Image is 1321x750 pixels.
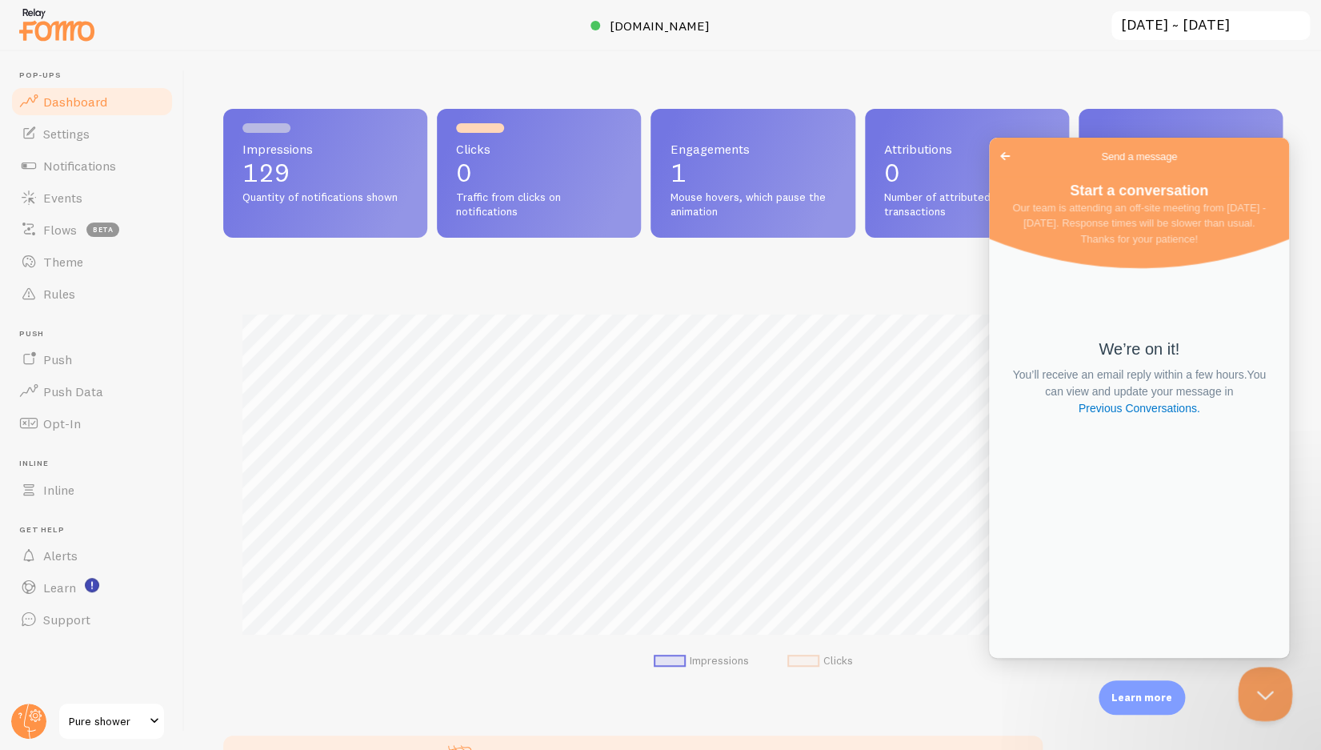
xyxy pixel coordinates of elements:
[10,407,174,439] a: Opt-In
[10,278,174,310] a: Rules
[58,702,166,740] a: Pure shower
[1111,690,1172,705] p: Learn more
[19,525,174,535] span: Get Help
[456,191,622,219] span: Traffic from clicks on notifications
[43,482,74,498] span: Inline
[242,160,408,186] p: 129
[670,160,835,186] p: 1
[43,254,83,270] span: Theme
[10,343,174,375] a: Push
[787,654,853,668] li: Clicks
[19,70,174,81] span: Pop-ups
[884,191,1050,219] span: Number of attributed transactions
[43,190,82,206] span: Events
[242,142,408,155] span: Impressions
[43,415,81,431] span: Opt-In
[85,578,99,592] svg: <p>Watch New Feature Tutorials!</p>
[10,604,174,636] a: Support
[884,142,1050,155] span: Attributions
[456,160,622,186] p: 0
[43,547,78,564] span: Alerts
[88,263,213,279] a: Previous Conversations.
[19,459,174,469] span: Inline
[86,223,119,237] span: beta
[69,712,145,731] span: Pure shower
[10,214,174,246] a: Flows beta
[10,118,174,150] a: Settings
[456,142,622,155] span: Clicks
[43,580,76,596] span: Learn
[1238,667,1292,721] iframe: Help Scout Beacon - Close
[19,329,174,339] span: Push
[112,11,188,27] span: Send a message
[43,383,103,399] span: Push Data
[242,191,408,205] span: Quantity of notifications shown
[81,45,219,61] span: Start a conversation
[43,126,90,142] span: Settings
[21,202,279,221] div: We’re on it!
[43,94,107,110] span: Dashboard
[10,246,174,278] a: Theme
[6,9,26,28] span: Go back
[1099,680,1185,715] div: Learn more
[10,86,174,118] a: Dashboard
[10,539,174,572] a: Alerts
[17,4,97,45] img: fomo-relay-logo-orange.svg
[10,375,174,407] a: Push Data
[43,351,72,367] span: Push
[10,572,174,604] a: Learn
[43,286,75,302] span: Rules
[10,150,174,182] a: Notifications
[43,158,116,174] span: Notifications
[23,64,277,107] span: Our team is attending an off-site meeting from [DATE] - [DATE]. Response times will be slower tha...
[43,222,77,238] span: Flows
[654,654,749,668] li: Impressions
[989,138,1289,658] iframe: Help Scout Beacon - Live Chat, Contact Form, and Knowledge Base
[670,191,835,219] span: Mouse hovers, which pause the animation
[670,142,835,155] span: Engagements
[23,231,276,277] span: You’ll receive an email reply within a few hours. You can view and update your message in
[884,160,1050,186] p: 0
[10,182,174,214] a: Events
[10,474,174,506] a: Inline
[43,612,90,628] span: Support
